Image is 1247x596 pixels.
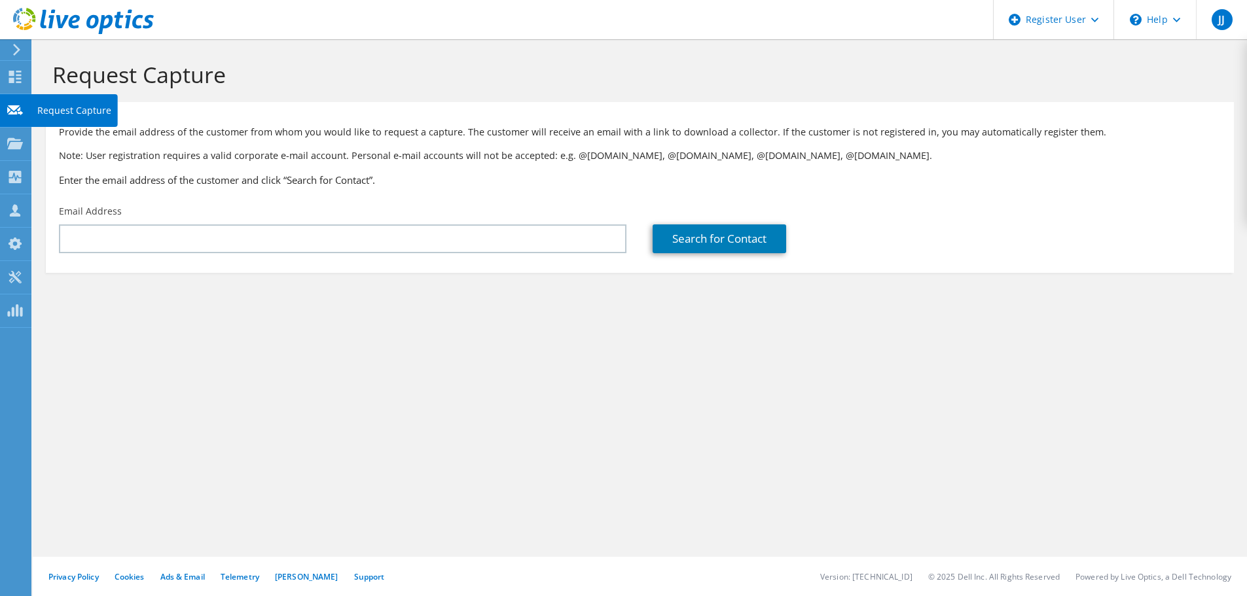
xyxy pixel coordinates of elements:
[275,571,338,582] a: [PERSON_NAME]
[59,173,1221,187] h3: Enter the email address of the customer and click “Search for Contact”.
[1075,571,1231,582] li: Powered by Live Optics, a Dell Technology
[653,224,786,253] a: Search for Contact
[52,61,1221,88] h1: Request Capture
[59,125,1221,139] p: Provide the email address of the customer from whom you would like to request a capture. The cust...
[354,571,385,582] a: Support
[928,571,1060,582] li: © 2025 Dell Inc. All Rights Reserved
[160,571,205,582] a: Ads & Email
[115,571,145,582] a: Cookies
[59,205,122,218] label: Email Address
[59,149,1221,163] p: Note: User registration requires a valid corporate e-mail account. Personal e-mail accounts will ...
[31,94,118,127] div: Request Capture
[221,571,259,582] a: Telemetry
[1130,14,1142,26] svg: \n
[820,571,913,582] li: Version: [TECHNICAL_ID]
[48,571,99,582] a: Privacy Policy
[1212,9,1233,30] span: JJ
